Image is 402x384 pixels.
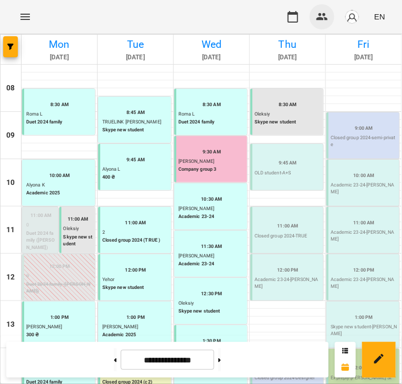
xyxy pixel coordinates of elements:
p: Academic 2025 [26,190,93,197]
label: 1:00 PM [50,314,69,321]
span: [PERSON_NAME] [178,206,214,211]
p: 0 [26,273,93,280]
label: 11:00 AM [30,212,51,219]
h6: Mon [23,36,96,53]
span: TRUELINK [PERSON_NAME] [102,119,161,124]
label: 9:30 AM [203,148,221,155]
p: Skype new student [255,119,321,126]
h6: 12 [6,272,15,283]
label: 1:00 PM [126,314,145,321]
label: 9:00 AM [355,124,373,132]
label: 11:00 AM [125,219,146,226]
h6: 11 [6,224,15,236]
label: 12:00 PM [125,266,146,274]
p: Skype new student [102,284,169,292]
label: 11:00 AM [68,215,89,223]
p: 300 ₴ [26,331,93,339]
label: 11:00 AM [354,219,375,226]
label: 9:45 AM [126,156,145,163]
p: Duet 2024 family [26,119,93,126]
button: EN [370,7,389,26]
p: Academic 23-24 - [PERSON_NAME] [331,276,397,290]
label: 9:45 AM [279,159,297,167]
p: Academic 23-24 [178,261,245,268]
span: Roma L [26,111,43,117]
p: Closed group 2024 - TRUE [255,233,321,240]
span: Roma L [178,111,195,117]
span: Oleksiy [255,111,270,117]
p: Skype new student [102,127,169,134]
p: Academic 23-24 - [PERSON_NAME] [331,229,397,243]
h6: 08 [6,82,15,94]
p: Duet 2024 family ([PERSON_NAME]) [26,281,93,295]
h6: [DATE] [23,53,96,63]
p: OLD student - A+S [255,170,321,177]
label: 11:00 AM [278,222,299,230]
h6: [DATE] [175,53,248,63]
p: Academic 23-24 - [PERSON_NAME] [331,182,397,196]
label: 8:45 AM [126,109,145,116]
p: Academic 23-24 - [PERSON_NAME] [255,276,321,290]
span: Alyona K [26,182,45,188]
p: 0 [26,222,56,229]
h6: [DATE] [251,53,324,63]
span: Oleksiy [178,300,194,306]
label: 10:00 AM [354,172,375,179]
label: 10:30 AM [202,195,223,203]
img: avatar_s.png [345,9,359,24]
h6: Thu [251,36,324,53]
label: 8:30 AM [279,101,297,108]
p: Closed group 2024 (TRUE ) [102,237,169,244]
label: 12:30 PM [202,290,223,297]
label: 12:00 PM [278,266,299,274]
p: Academic 23-24 [178,213,245,221]
span: [PERSON_NAME] [178,253,214,258]
p: 2 [102,229,169,236]
span: [PERSON_NAME] [102,324,138,329]
p: Academic 2025 [102,331,169,339]
p: 400 ₴ [102,174,169,181]
span: [PERSON_NAME] [178,159,214,164]
p: Duet 2024 family ([PERSON_NAME]) [26,230,56,252]
label: 12:00 PM [354,266,375,274]
h6: 13 [6,319,15,330]
p: Closed group 2024 - semi-private [331,134,397,149]
label: 8:30 AM [203,101,221,108]
p: Skype new student [178,308,245,315]
label: 11:30 AM [202,243,223,250]
h6: Fri [327,36,400,53]
span: Oleksiy [64,226,79,231]
label: 12:00 PM [49,263,70,270]
h6: Tue [99,36,172,53]
label: 10:00 AM [49,172,70,179]
span: Alyona L [102,167,121,172]
label: 8:30 AM [50,101,69,108]
button: Menu [13,4,38,29]
label: 1:00 PM [355,314,373,321]
p: Company group 3 [178,166,245,173]
p: Skype new student - [PERSON_NAME] [331,324,397,338]
span: Yehor [102,277,114,282]
h6: 09 [6,130,15,141]
h6: [DATE] [327,53,400,63]
span: EN [374,11,385,22]
h6: Wed [175,36,248,53]
h6: [DATE] [99,53,172,63]
span: [PERSON_NAME] [26,324,62,329]
p: Duet 2024 family [178,119,245,126]
h6: 10 [6,177,15,189]
p: Skype new student [64,234,93,248]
